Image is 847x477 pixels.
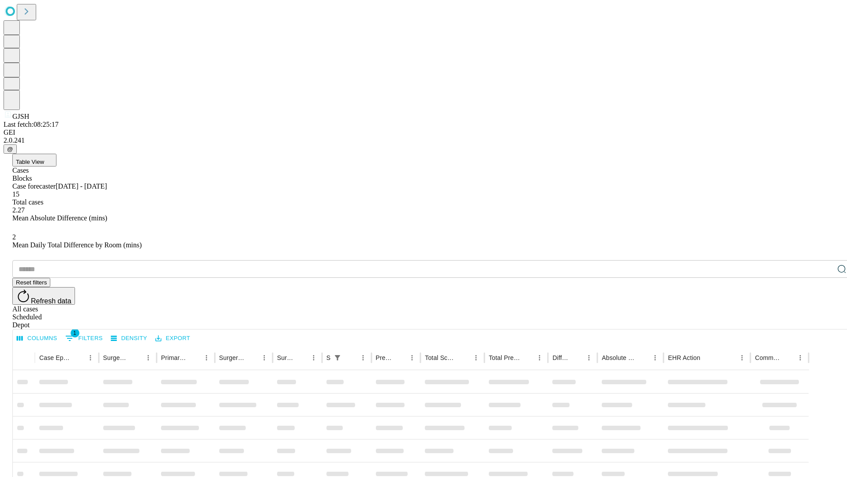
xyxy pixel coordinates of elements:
div: 2.0.241 [4,136,843,144]
button: Table View [12,154,56,167]
button: Sort [130,352,142,364]
div: Predicted In Room Duration [376,354,393,361]
span: Mean Daily Total Difference by Room (mins) [12,241,142,249]
button: Menu [649,352,661,364]
div: Surgery Name [219,354,245,361]
div: Scheduled In Room Duration [326,354,330,361]
button: Menu [200,352,213,364]
button: Sort [394,352,406,364]
span: @ [7,146,13,152]
div: GEI [4,129,843,136]
button: Menu [794,352,806,364]
button: Sort [701,352,713,364]
div: Surgeon Name [103,354,129,361]
span: [DATE] - [DATE] [56,182,107,190]
span: 2 [12,233,16,241]
div: Comments [755,354,780,361]
span: Last fetch: 08:25:17 [4,121,59,128]
div: 1 active filter [331,352,344,364]
span: Case forecaster [12,182,56,190]
button: Sort [188,352,200,364]
div: Case Epic Id [39,354,71,361]
button: Menu [258,352,270,364]
span: Reset filters [16,279,47,286]
button: Sort [521,352,533,364]
span: Refresh data [31,297,71,305]
div: Difference [552,354,570,361]
span: GJSH [12,113,29,120]
button: Menu [736,352,748,364]
button: Refresh data [12,287,75,305]
button: Sort [72,352,84,364]
button: Menu [357,352,369,364]
button: Export [153,332,192,345]
button: Menu [533,352,546,364]
button: Menu [583,352,595,364]
button: Sort [637,352,649,364]
button: Reset filters [12,278,50,287]
div: EHR Action [668,354,700,361]
span: Mean Absolute Difference (mins) [12,214,107,222]
span: Total cases [12,198,43,206]
button: Select columns [15,332,60,345]
div: Total Predicted Duration [489,354,521,361]
button: @ [4,144,17,154]
button: Sort [345,352,357,364]
button: Sort [782,352,794,364]
span: 1 [71,329,79,337]
span: 15 [12,190,19,198]
button: Menu [470,352,482,364]
button: Menu [307,352,320,364]
button: Sort [570,352,583,364]
button: Show filters [331,352,344,364]
button: Sort [295,352,307,364]
button: Menu [406,352,418,364]
div: Total Scheduled Duration [425,354,457,361]
button: Menu [142,352,154,364]
div: Primary Service [161,354,187,361]
span: 2.27 [12,206,25,214]
button: Sort [246,352,258,364]
span: Table View [16,159,44,165]
div: Surgery Date [277,354,294,361]
button: Show filters [63,331,105,345]
button: Menu [84,352,97,364]
div: Absolute Difference [602,354,636,361]
button: Sort [457,352,470,364]
button: Density [109,332,150,345]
